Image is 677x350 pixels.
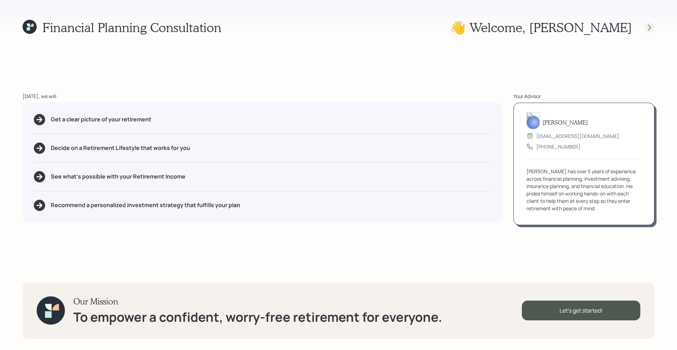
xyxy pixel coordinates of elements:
[536,132,619,140] div: [EMAIL_ADDRESS][DOMAIN_NAME]
[51,173,185,180] h5: See what's possible with your Retirement Income
[536,143,580,150] div: [PHONE_NUMBER]
[543,119,588,126] h5: [PERSON_NAME]
[73,296,442,307] h3: Our Mission
[522,301,640,320] div: Let's get started!
[51,116,151,123] h5: Get a clear picture of your retirement
[450,20,632,35] h1: 👋 Welcome , [PERSON_NAME]
[526,168,641,212] div: [PERSON_NAME] has over 5 years of experience across financial planning, investment advising, insu...
[23,92,502,100] div: [DATE], we will:
[526,112,540,129] img: michael-russo-headshot.png
[51,202,240,209] h5: Recommend a personalized investment strategy that fulfills your plan
[73,309,442,325] h1: To empower a confident, worry-free retirement for everyone.
[51,145,190,151] h5: Decide on a Retirement Lifestyle that works for you
[513,92,654,100] div: Your Advisor
[42,20,221,35] h1: Financial Planning Consultation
